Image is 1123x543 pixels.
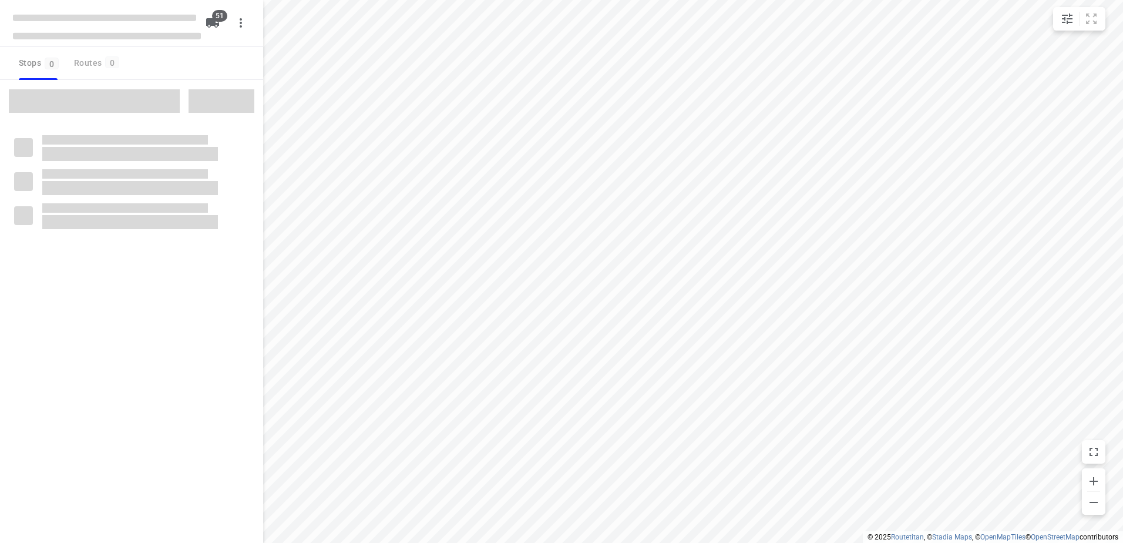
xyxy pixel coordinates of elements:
[1053,7,1105,31] div: small contained button group
[932,533,972,541] a: Stadia Maps
[891,533,924,541] a: Routetitan
[1055,7,1079,31] button: Map settings
[980,533,1026,541] a: OpenMapTiles
[1031,533,1080,541] a: OpenStreetMap
[868,533,1118,541] li: © 2025 , © , © © contributors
